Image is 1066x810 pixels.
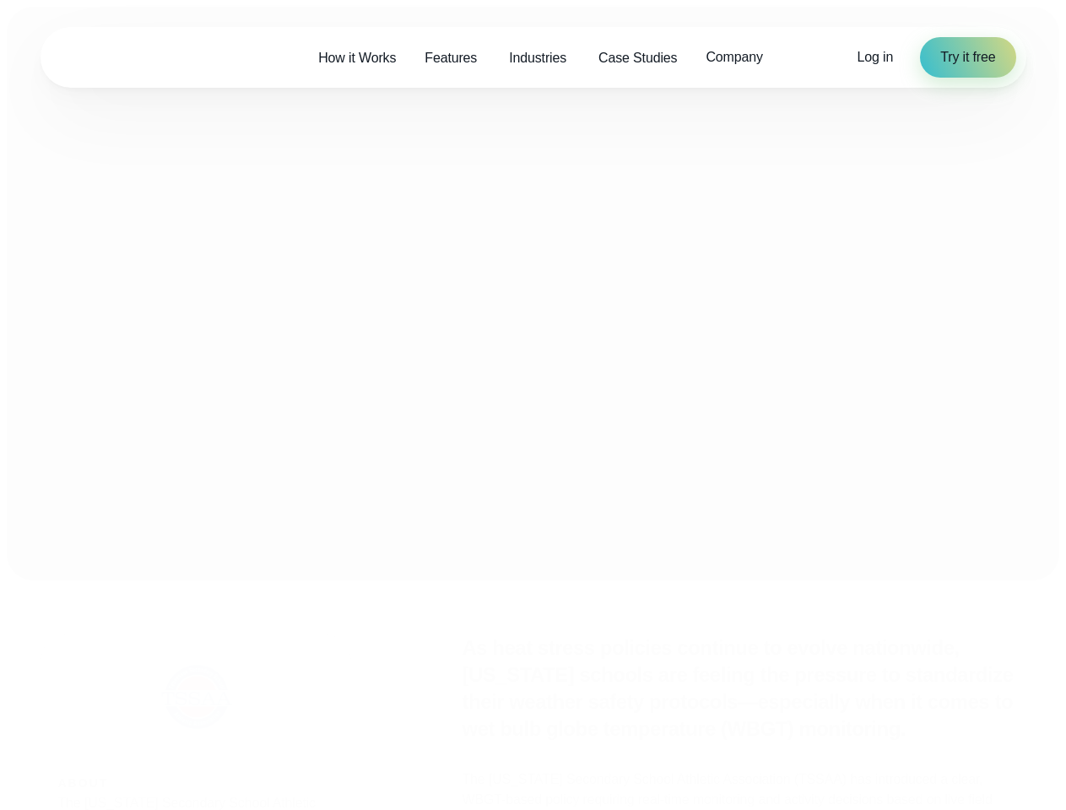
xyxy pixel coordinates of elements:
[318,48,396,68] span: How it Works
[425,48,477,68] span: Features
[584,40,691,75] a: Case Studies
[858,50,894,64] span: Log in
[598,48,677,68] span: Case Studies
[304,40,410,75] a: How it Works
[706,47,762,67] span: Company
[858,47,894,67] a: Log in
[509,48,566,68] span: Industries
[920,37,1015,78] a: Try it free
[940,47,995,67] span: Try it free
